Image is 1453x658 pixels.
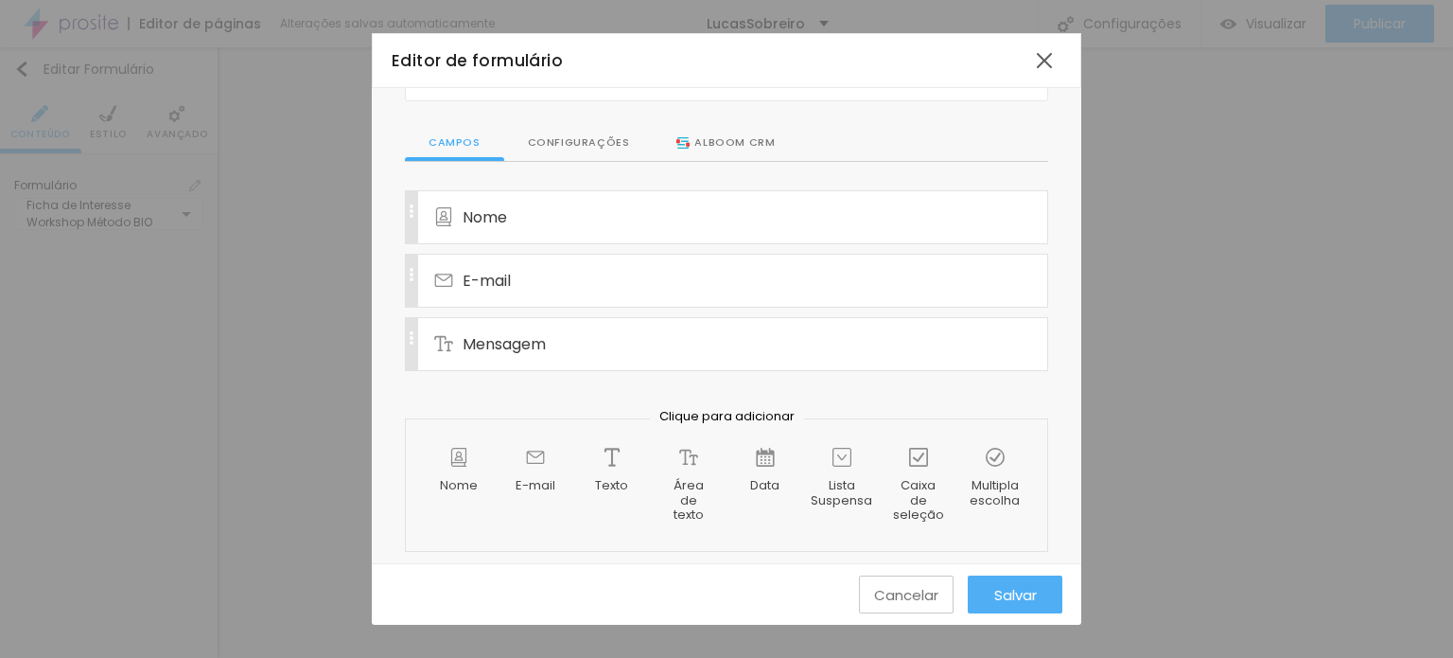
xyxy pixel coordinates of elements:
img: Logo Alboom CRM [676,137,690,149]
img: Icone [405,205,418,218]
img: Icone [405,331,418,345]
img: Icone [526,448,545,467]
span: Multipla escolha [970,478,1020,507]
span: Texto [595,478,628,493]
span: Data [750,478,779,493]
img: Icone [679,448,698,467]
img: Icone [909,448,928,467]
button: Cancelar [859,576,954,614]
span: Área de texto [665,478,712,523]
img: Icone [986,448,1005,467]
span: E-mail [463,269,511,293]
span: Editor de formulário [392,49,563,72]
button: Salvar [968,576,1062,614]
span: E-mail [516,478,555,493]
span: Salvar [994,587,1037,603]
span: Lista Suspensa [811,478,872,507]
img: Icone [434,334,453,353]
img: Icone [434,207,453,226]
img: Icone [832,448,851,467]
span: Clique para adicionar [650,407,804,425]
span: Nome [463,205,507,229]
span: Nome [440,478,478,493]
div: Configurações [504,125,654,161]
span: Mensagem [463,332,546,356]
img: Icone [405,268,418,281]
div: Alboom CRM [676,134,775,151]
img: Icone [603,448,621,467]
img: Icone [756,448,775,467]
img: Icone [434,271,453,290]
span: Caixa de seleção [893,478,944,523]
div: Cancelar [874,587,938,603]
div: Campos [405,125,504,161]
img: Icone [449,448,468,467]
